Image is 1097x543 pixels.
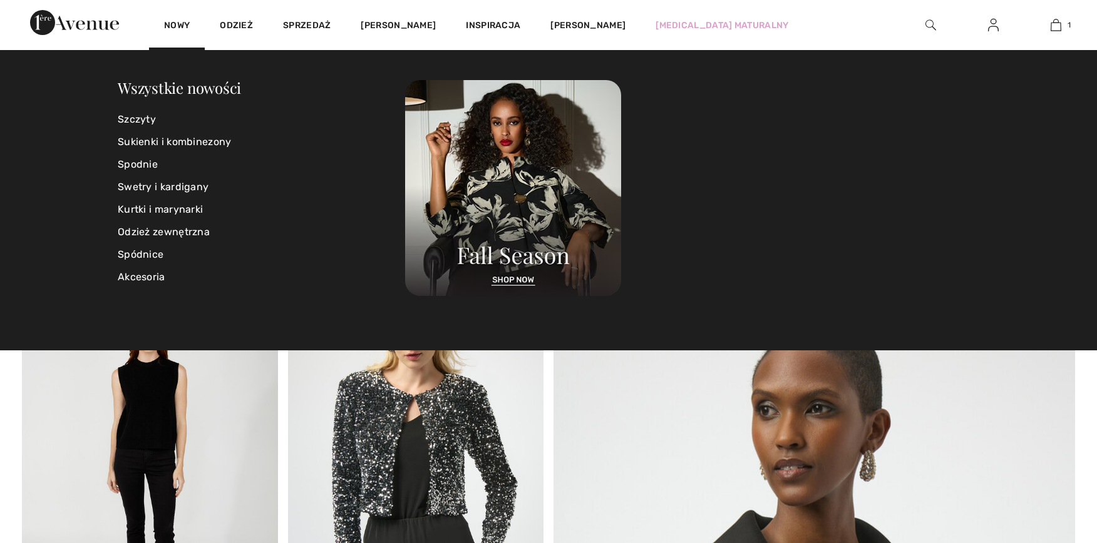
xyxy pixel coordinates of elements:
a: Swetry i kardigany [118,176,405,198]
a: Sprzedaż [283,20,331,33]
a: Nowy [164,20,190,33]
a: Akcesoria [118,266,405,288]
a: [PERSON_NAME] [550,19,626,32]
span: Inspiracja [466,20,520,33]
a: [MEDICAL_DATA] maturalny [656,19,788,32]
img: Moje informacje [988,18,999,33]
a: Odzież [220,20,253,33]
a: Sukienki i kombinezony [118,131,405,153]
img: Szukaj w witrynie [925,18,936,33]
a: Spodnie [118,153,405,176]
img: Aleja 1ère [30,10,119,35]
a: Sign In [978,18,1009,33]
a: [PERSON_NAME] [361,20,436,33]
a: 1 [1025,18,1086,33]
a: Odzież zewnętrzna [118,221,405,243]
a: Szczyty [118,108,405,131]
a: Spódnice [118,243,405,266]
a: Wszystkie nowości [118,78,241,98]
span: 1 [1068,19,1071,31]
img: Moja torba [1051,18,1061,33]
a: Kurtki i marynarki [118,198,405,221]
iframe: Opens a widget where you can find more information [1007,449,1084,480]
img: 250825120107_a8d8ca038cac6.jpg [405,80,621,296]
